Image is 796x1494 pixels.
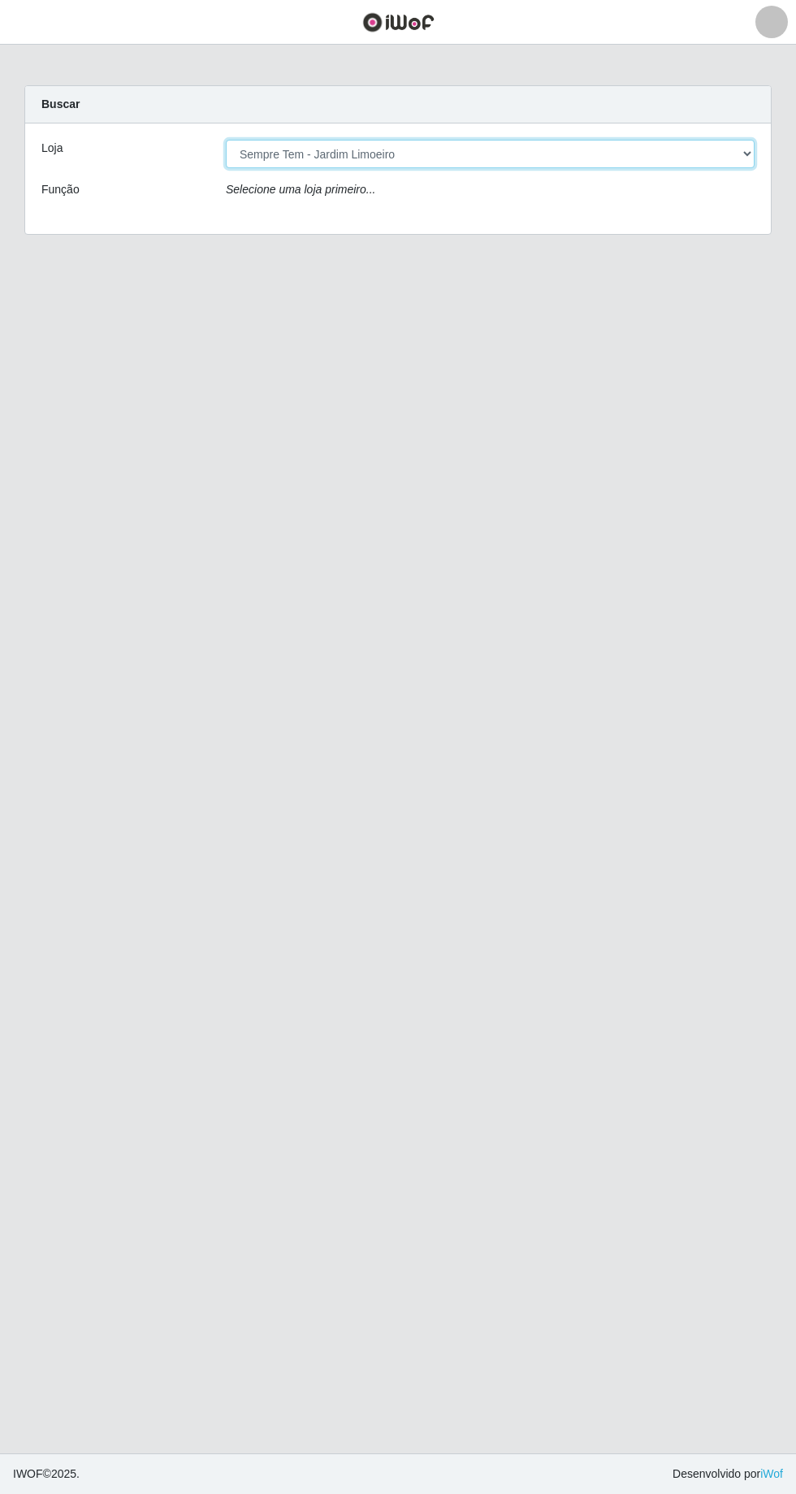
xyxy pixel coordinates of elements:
[13,1467,43,1480] span: IWOF
[226,183,375,196] i: Selecione uma loja primeiro...
[13,1466,80,1483] span: © 2025 .
[41,140,63,157] label: Loja
[673,1466,783,1483] span: Desenvolvido por
[41,97,80,110] strong: Buscar
[362,12,435,32] img: CoreUI Logo
[760,1467,783,1480] a: iWof
[41,181,80,198] label: Função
